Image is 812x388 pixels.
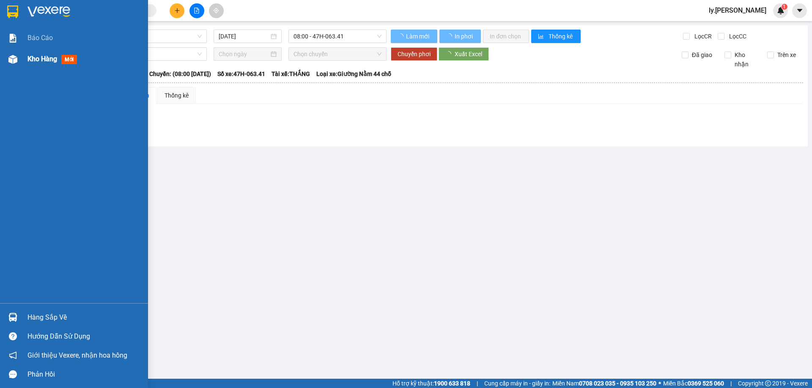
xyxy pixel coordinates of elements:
[209,3,224,18] button: aim
[702,5,773,16] span: ly.[PERSON_NAME]
[391,47,437,61] button: Chuyển phơi
[439,47,489,61] button: Xuất Excel
[61,55,77,64] span: mới
[194,8,200,14] span: file-add
[294,30,381,43] span: 08:00 - 47H-063.41
[531,30,581,43] button: bar-chartThống kê
[189,3,204,18] button: file-add
[477,379,478,388] span: |
[792,3,807,18] button: caret-down
[455,32,474,41] span: In phơi
[663,379,724,388] span: Miền Bắc
[796,7,804,14] span: caret-down
[294,48,381,60] span: Chọn chuyến
[7,5,18,18] img: logo-vxr
[174,8,180,14] span: plus
[219,32,269,41] input: 12/08/2025
[316,69,391,79] span: Loại xe: Giường Nằm 44 chỗ
[434,380,470,387] strong: 1900 633 818
[730,379,732,388] span: |
[27,368,142,381] div: Phản hồi
[406,32,431,41] span: Làm mới
[731,50,761,69] span: Kho nhận
[219,49,269,59] input: Chọn ngày
[658,382,661,385] span: ⚪️
[170,3,184,18] button: plus
[391,30,437,43] button: Làm mới
[765,380,771,386] span: copyright
[8,34,17,43] img: solution-icon
[217,69,265,79] span: Số xe: 47H-063.41
[483,30,529,43] button: In đơn chọn
[774,50,799,60] span: Trên xe
[688,380,724,387] strong: 0369 525 060
[272,69,310,79] span: Tài xế: THẮNG
[549,32,574,41] span: Thống kê
[782,4,787,10] sup: 1
[165,91,189,100] div: Thống kê
[27,330,142,343] div: Hướng dẫn sử dụng
[484,379,550,388] span: Cung cấp máy in - giấy in:
[8,313,17,322] img: warehouse-icon
[691,32,713,41] span: Lọc CR
[9,351,17,359] span: notification
[27,33,53,43] span: Báo cáo
[213,8,219,14] span: aim
[27,350,127,361] span: Giới thiệu Vexere, nhận hoa hồng
[783,4,786,10] span: 1
[9,370,17,378] span: message
[689,50,716,60] span: Đã giao
[726,32,748,41] span: Lọc CC
[446,33,453,39] span: loading
[8,55,17,64] img: warehouse-icon
[27,311,142,324] div: Hàng sắp về
[27,55,57,63] span: Kho hàng
[538,33,545,40] span: bar-chart
[392,379,470,388] span: Hỗ trợ kỹ thuật:
[149,69,211,79] span: Chuyến: (08:00 [DATE])
[777,7,785,14] img: icon-new-feature
[552,379,656,388] span: Miền Nam
[439,30,481,43] button: In phơi
[579,380,656,387] strong: 0708 023 035 - 0935 103 250
[398,33,405,39] span: loading
[9,332,17,340] span: question-circle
